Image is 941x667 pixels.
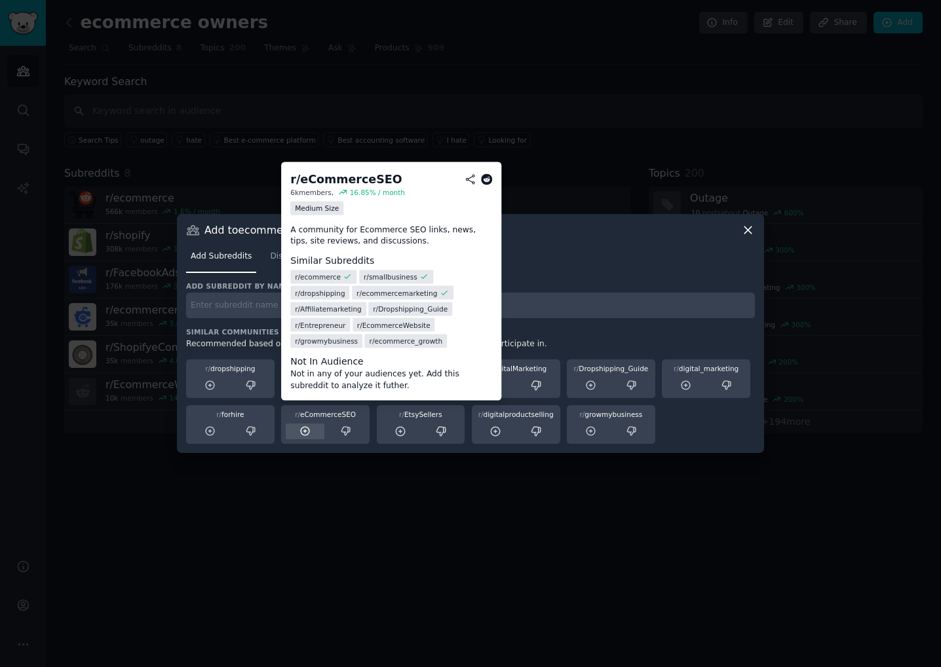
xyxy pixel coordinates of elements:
span: r/ dropshipping [295,288,345,297]
p: A community for Ecommerce SEO links, news, tips, site reviews, and discussions. [290,224,492,247]
h3: Add to ecommerce owners [204,223,339,237]
div: Dropshipping_Guide [571,364,651,373]
span: r/ growmybusiness [295,336,358,346]
span: r/ ecommerce [295,272,341,281]
span: r/ [205,365,210,372]
div: Medium Size [290,201,343,215]
span: r/ [399,410,404,418]
span: r/ [579,410,585,418]
span: Add Subreddits [191,251,252,262]
span: r/ Dropshipping_Guide [373,304,448,314]
div: dropshipping [191,364,270,373]
div: digital_marketing [666,364,746,373]
a: Discover Communities [265,246,365,273]
span: r/ ecommercemarketing [356,288,437,297]
span: r/ Affiliatemarketing [295,304,362,314]
span: r/ ecommerce_growth [370,336,443,346]
span: r/ EcommerceWebsite [357,320,431,329]
span: r/ [674,365,679,372]
div: 6k members, [290,187,334,196]
dt: Similar Subreddits [290,254,492,268]
div: DigitalMarketing [476,364,556,373]
div: 16.85 % / month [350,187,405,196]
h3: Similar Communities [186,327,755,336]
span: r/ Entrepreneur [295,320,345,329]
div: Recommended based on communities that members of your audience also participate in. [186,338,755,350]
div: eCommerceSEO [286,410,365,419]
span: r/ [216,410,221,418]
h3: Add subreddit by name [186,281,755,291]
span: r/ [573,365,579,372]
dt: Not In Audience [290,355,492,369]
span: r/ [478,410,484,418]
div: digitalproductselling [476,410,556,419]
a: Add Subreddits [186,246,256,273]
span: r/ smallbusiness [364,272,417,281]
div: growmybusiness [571,410,651,419]
input: Enter subreddit name and press enter [186,293,755,318]
div: r/ eCommerceSEO [290,171,402,188]
dd: Not in any of your audiences yet. Add this subreddit to analyze it futher. [290,369,492,391]
div: forhire [191,410,270,419]
span: Discover Communities [270,251,360,262]
div: EtsySellers [381,410,461,419]
span: r/ [295,410,300,418]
